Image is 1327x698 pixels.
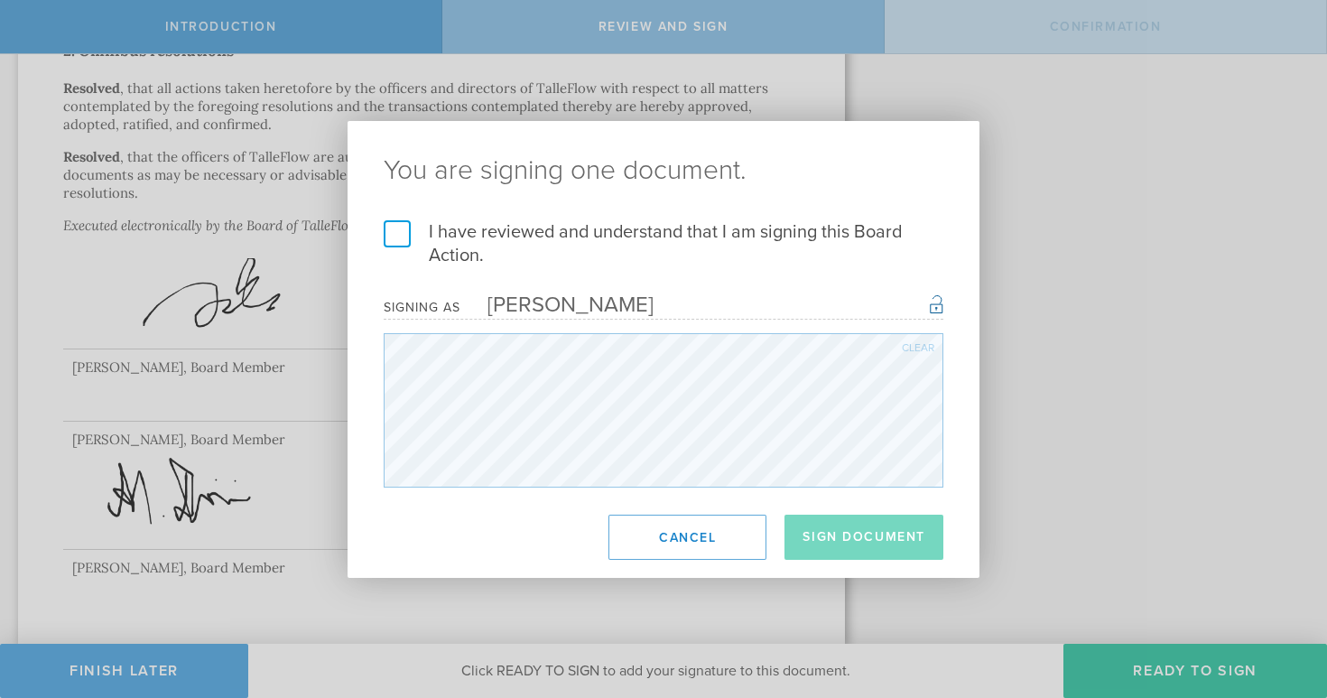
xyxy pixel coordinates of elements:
label: I have reviewed and understand that I am signing this Board Action. [384,220,943,267]
ng-pluralize: You are signing one document. [384,157,943,184]
button: Cancel [608,515,766,560]
button: Sign Document [784,515,943,560]
div: Signing as [384,300,460,315]
div: [PERSON_NAME] [460,292,654,318]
